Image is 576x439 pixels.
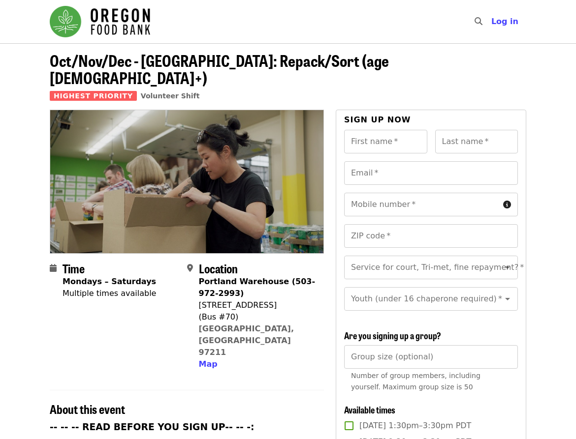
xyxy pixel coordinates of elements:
[50,6,150,37] img: Oregon Food Bank - Home
[501,292,514,306] button: Open
[344,224,518,248] input: ZIP code
[50,49,389,89] span: Oct/Nov/Dec - [GEOGRAPHIC_DATA]: Repack/Sort (age [DEMOGRAPHIC_DATA]+)
[50,400,125,417] span: About this event
[63,260,85,277] span: Time
[344,115,411,124] span: Sign up now
[483,12,526,31] button: Log in
[63,288,156,299] div: Multiple times available
[344,193,499,216] input: Mobile number
[50,110,323,253] img: Oct/Nov/Dec - Portland: Repack/Sort (age 8+) organized by Oregon Food Bank
[50,263,57,273] i: calendar icon
[351,372,480,391] span: Number of group members, including yourself. Maximum group size is 50
[50,422,255,432] strong: -- -- -- READ BEFORE YOU SIGN UP-- -- -:
[344,329,441,342] span: Are you signing up a group?
[199,359,218,369] span: Map
[344,403,395,416] span: Available times
[344,161,518,185] input: Email
[491,17,518,26] span: Log in
[199,324,294,357] a: [GEOGRAPHIC_DATA], [GEOGRAPHIC_DATA] 97211
[488,10,496,33] input: Search
[63,277,156,286] strong: Mondays – Saturdays
[503,200,511,209] i: circle-info icon
[199,299,317,311] div: [STREET_ADDRESS]
[501,261,514,274] button: Open
[435,130,518,153] input: Last name
[359,420,471,432] span: [DATE] 1:30pm–3:30pm PDT
[50,91,137,101] span: Highest Priority
[199,358,218,370] button: Map
[187,263,193,273] i: map-marker-alt icon
[199,277,316,298] strong: Portland Warehouse (503-972-2993)
[199,260,238,277] span: Location
[475,17,482,26] i: search icon
[344,345,518,369] input: [object Object]
[141,92,200,100] a: Volunteer Shift
[344,130,427,153] input: First name
[199,311,317,323] div: (Bus #70)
